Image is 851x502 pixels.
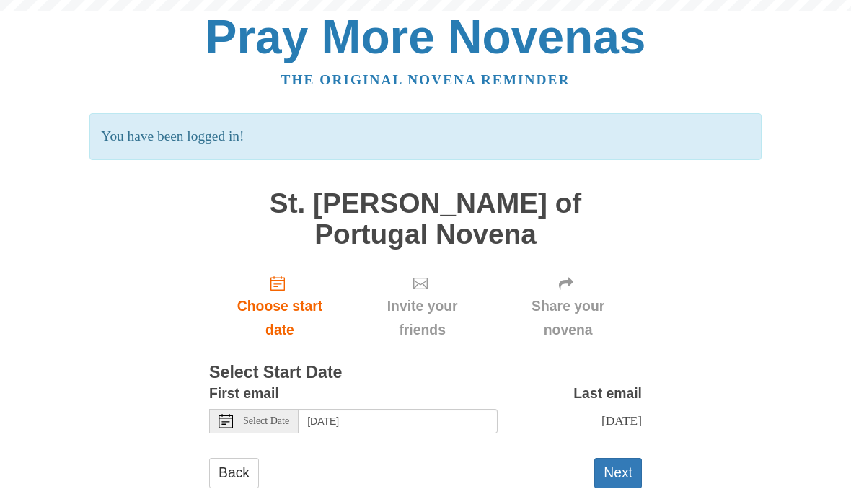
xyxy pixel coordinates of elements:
div: Click "Next" to confirm your start date first. [350,264,494,350]
a: Choose start date [209,264,350,350]
a: Back [209,458,259,488]
a: Pray More Novenas [206,10,646,63]
h3: Select Start Date [209,364,642,382]
a: The original novena reminder [281,72,570,87]
span: Invite your friends [365,294,480,342]
span: [DATE] [601,413,642,428]
button: Next [594,458,642,488]
p: You have been logged in! [89,113,761,160]
h1: St. [PERSON_NAME] of Portugal Novena [209,188,642,250]
label: Last email [573,382,642,405]
span: Select Date [243,416,289,426]
span: Choose start date [224,294,336,342]
span: Share your novena [508,294,627,342]
label: First email [209,382,279,405]
div: Click "Next" to confirm your start date first. [494,264,642,350]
